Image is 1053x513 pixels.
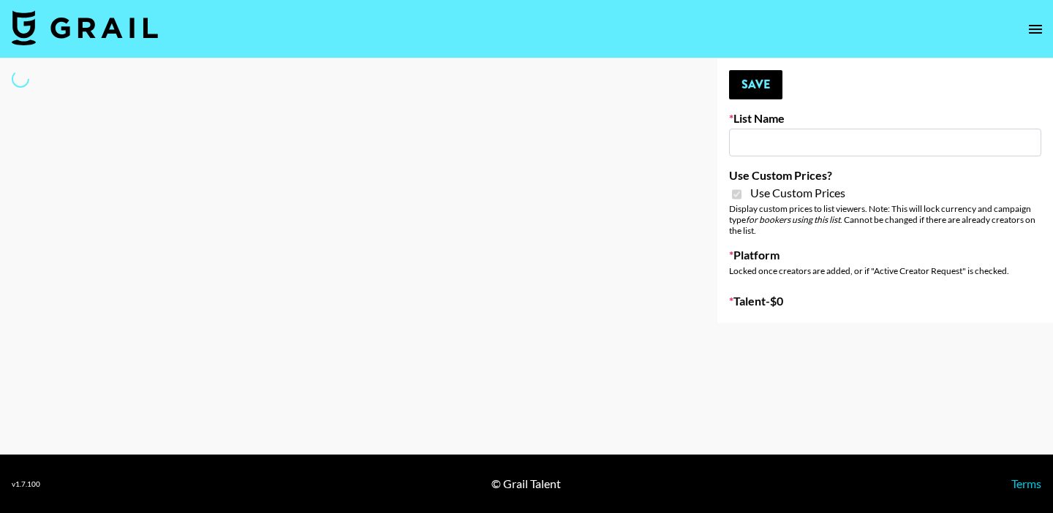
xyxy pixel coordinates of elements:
button: Save [729,70,782,99]
label: List Name [729,111,1041,126]
label: Use Custom Prices? [729,168,1041,183]
a: Terms [1011,476,1041,490]
div: © Grail Talent [491,476,561,491]
div: Locked once creators are added, or if "Active Creator Request" is checked. [729,265,1041,276]
div: Display custom prices to list viewers. Note: This will lock currency and campaign type . Cannot b... [729,203,1041,236]
button: open drawer [1021,15,1050,44]
label: Platform [729,248,1041,262]
label: Talent - $ 0 [729,294,1041,308]
span: Use Custom Prices [750,186,845,200]
img: Grail Talent [12,10,158,45]
div: v 1.7.100 [12,479,40,489]
em: for bookers using this list [746,214,840,225]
